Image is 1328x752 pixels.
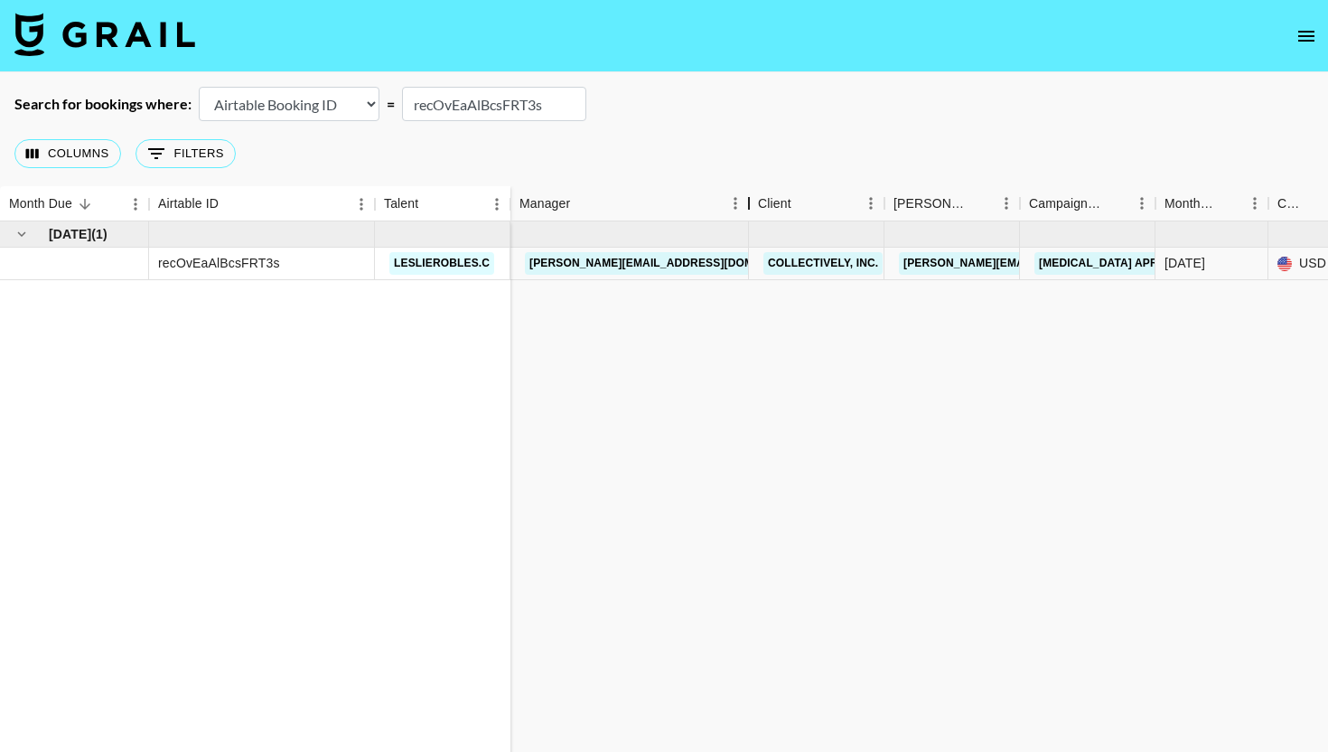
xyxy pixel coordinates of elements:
div: [PERSON_NAME] [893,186,968,221]
div: Month Due [1164,186,1216,221]
button: Menu [857,190,884,217]
button: Sort [968,191,993,216]
button: Sort [1103,191,1128,216]
div: Apr '25 [1164,254,1205,272]
button: Menu [348,191,375,218]
button: Select columns [14,139,121,168]
button: Show filters [136,139,236,168]
a: [PERSON_NAME][EMAIL_ADDRESS][DOMAIN_NAME] [899,252,1193,275]
button: open drawer [1288,18,1324,54]
a: Collectively, Inc. [763,252,883,275]
div: Talent [375,186,510,221]
button: Menu [1241,190,1268,217]
div: Manager [510,186,749,221]
button: Menu [483,191,510,218]
div: Currency [1277,186,1306,221]
a: [MEDICAL_DATA] April UGC OTC Campaign [1034,252,1289,275]
div: Month Due [9,186,72,221]
div: = [387,95,395,113]
div: Airtable ID [149,186,375,221]
button: Sort [418,192,444,217]
div: Campaign (Type) [1020,186,1155,221]
div: Talent [384,186,418,221]
button: Sort [1216,191,1241,216]
a: leslierobles.c [389,252,494,275]
button: Sort [219,192,244,217]
div: Month Due [1155,186,1268,221]
button: Sort [791,191,817,216]
button: Sort [570,191,595,216]
span: ( 1 ) [91,225,108,243]
button: Menu [122,191,149,218]
span: [DATE] [49,225,91,243]
a: [PERSON_NAME][EMAIL_ADDRESS][DOMAIN_NAME] [525,252,819,275]
button: hide children [9,221,34,247]
button: Menu [722,190,749,217]
div: Campaign (Type) [1029,186,1103,221]
div: Airtable ID [158,186,219,221]
button: Menu [993,190,1020,217]
div: Client [758,186,791,221]
div: Client [749,186,884,221]
img: Grail Talent [14,13,195,56]
div: Booker [884,186,1020,221]
button: Sort [72,192,98,217]
div: Manager [519,186,570,221]
div: recOvEaAlBcsFRT3s [158,254,280,272]
div: Search for bookings where: [14,95,192,113]
button: Menu [1128,190,1155,217]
